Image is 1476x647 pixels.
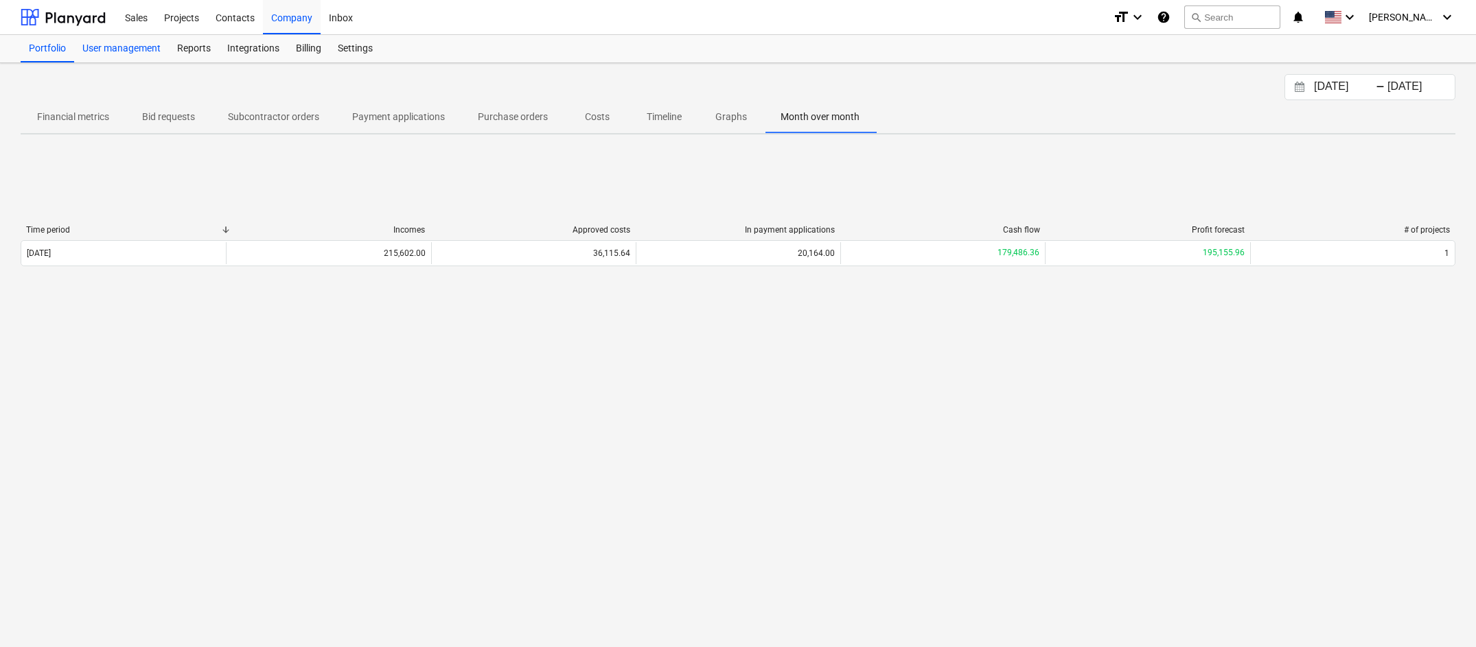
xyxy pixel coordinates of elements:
[1341,9,1358,25] i: keyboard_arrow_down
[715,110,748,124] p: Graphs
[37,110,109,124] p: Financial metrics
[1157,9,1171,25] i: Knowledge base
[781,110,860,124] p: Month over month
[1407,581,1476,647] iframe: Chat Widget
[1190,12,1201,23] span: search
[846,225,1040,235] div: Cash flow
[1113,9,1129,25] i: format_size
[219,35,288,62] a: Integrations
[1203,247,1245,259] p: 195,155.96
[228,110,319,124] p: Subcontractor orders
[1369,12,1438,23] span: [PERSON_NAME]
[330,35,381,62] a: Settings
[288,35,330,62] a: Billing
[1376,83,1385,91] div: -
[1439,9,1455,25] i: keyboard_arrow_down
[1288,80,1311,95] button: Interact with the calendar and add the check-in date for your trip.
[74,35,169,62] a: User management
[647,110,682,124] p: Timeline
[169,35,219,62] a: Reports
[26,225,220,235] div: Time period
[641,225,835,235] div: In payment applications
[1385,78,1455,97] input: End Date
[1311,78,1381,97] input: Start Date
[27,248,51,258] div: [DATE]
[436,225,630,235] div: Approved costs
[352,110,445,124] p: Payment applications
[1051,225,1245,235] div: Profit forecast
[1444,248,1449,258] div: 1
[581,110,614,124] p: Costs
[798,248,835,258] div: 20,164.00
[1256,225,1450,235] div: # of projects
[231,225,426,235] div: Incomes
[384,248,426,258] div: 215,602.00
[998,247,1039,259] p: 179,486.36
[142,110,195,124] p: Bid requests
[1291,9,1305,25] i: notifications
[593,248,630,258] div: 36,115.64
[21,35,74,62] a: Portfolio
[1184,5,1280,29] button: Search
[1129,9,1146,25] i: keyboard_arrow_down
[478,110,548,124] p: Purchase orders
